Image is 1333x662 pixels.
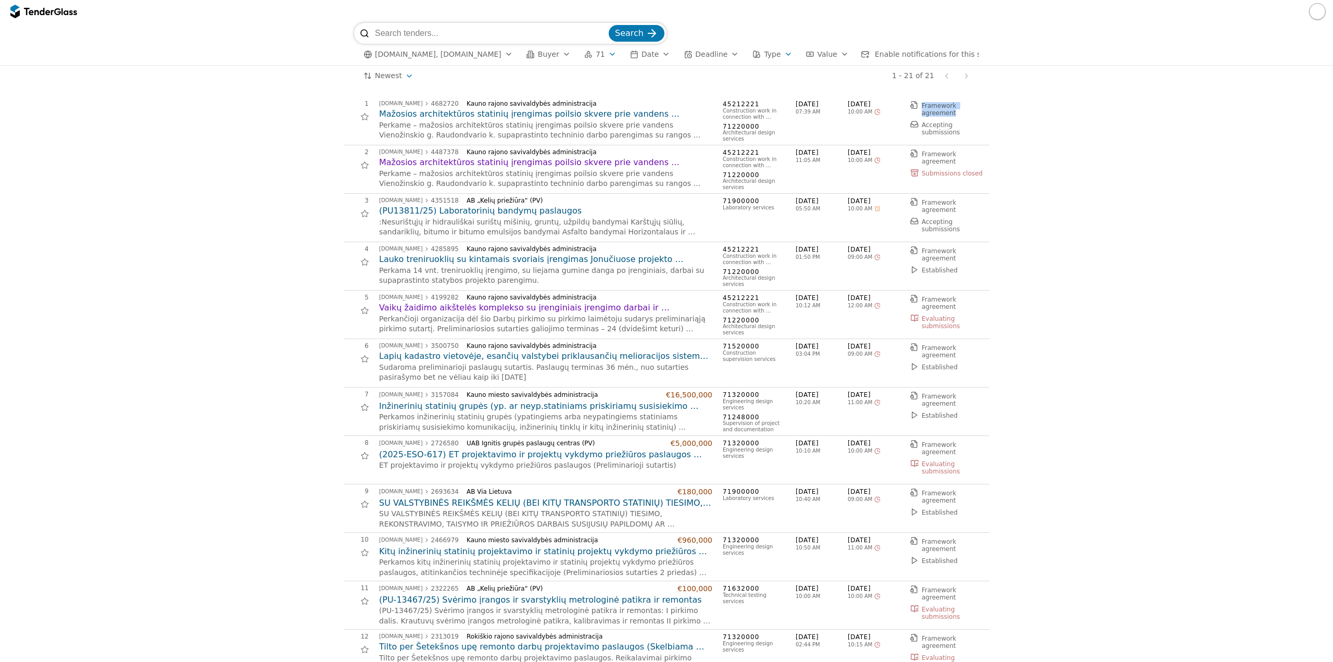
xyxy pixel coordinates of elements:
[379,108,712,120] a: Mažosios architektūros statinių įrengimas poilsio skvere prie vandens Vienožinskio g. Raudondvary...
[922,412,958,419] span: Established
[922,199,958,214] span: Framework agreement
[344,342,369,349] div: 6
[922,267,958,274] span: Established
[431,197,459,204] div: 4351518
[467,197,704,204] div: AB „Kelių priežiūra“ (PV)
[379,266,712,286] div: Perkama 14 vnt. treniruoklių įrengimo, su liejama gumine danga po įrenginiais, darbai su supapras...
[379,546,712,557] h2: Kitų inžinerinių statinių projektavimo ir statinių projektų vykdymo priežiūros paslaugų centraliz...
[379,497,712,509] h2: SU VALSTYBINĖS REIKŠMĖS KELIŲ (BEI KITŲ TRANSPORTO STATINIŲ) TIESIMO, REKONSTRAVIMO, TAISYMO IR P...
[344,584,369,592] div: 11
[379,169,712,189] div: Perkame – mažosios architektūros statinių įrengimas poilsio skvere prie vandens Vienožinskio g. R...
[892,71,934,80] div: 1 - 21 of 21
[379,412,712,432] div: Perkamos inžinerinių statinių grupės (ypatingiems arba neypatingiems statiniams priskiriamų susis...
[359,48,517,61] button: [DOMAIN_NAME], [DOMAIN_NAME]
[379,392,423,397] div: [DOMAIN_NAME]
[796,303,848,309] span: 10:12 AM
[723,294,785,303] span: 45212221
[922,170,983,177] span: Submissions closed
[379,302,712,314] a: Vaikų žaidimo aikštelės komplekso su įrenginiais įrengimo darbai ir supaprastinto techninio darbo...
[796,448,848,454] span: 10:10 AM
[379,489,423,494] div: [DOMAIN_NAME]
[344,245,369,253] div: 4
[922,344,958,359] span: Framework agreement
[848,391,900,399] span: [DATE]
[344,148,369,156] div: 2
[723,316,785,325] span: 71220000
[848,488,900,496] span: [DATE]
[748,48,796,61] button: Type
[379,641,712,653] h2: Tilto per Šetekšnos upę remonto darbų projektavimo paslaugos (Skelbiama apklausa)
[431,537,459,543] div: 2466979
[379,157,712,168] a: Mažosios architektūros statinių įrengimas poilsio skvere prie vandens Vienožinskio g. Raudondvary...
[796,206,848,212] span: 05:50 AM
[723,592,785,605] div: Technical testing services
[379,557,712,578] div: Perkamos kitų inžinerinių statinių projektavimo ir statinių projektų vykdymo priežiūros paslaugos...
[467,440,663,447] div: UAB Ignitis grupės paslaugų centras (PV)
[922,538,958,553] span: Framework agreement
[379,101,459,107] a: [DOMAIN_NAME]4682720
[467,294,704,301] div: Kauno rajono savivaldybės administracija
[379,343,423,348] div: [DOMAIN_NAME]
[848,642,872,648] span: 10:15 AM
[379,314,712,334] div: Perkančioji organizacija dėl šio Darbų pirkimo su pirkimo laimėtoju sudarys preliminariąją pirkim...
[723,488,785,496] span: 71900000
[922,490,958,504] span: Framework agreement
[848,399,872,406] span: 11:00 AM
[922,635,958,649] span: Framework agreement
[680,48,743,61] button: Deadline
[344,100,369,107] div: 1
[677,536,712,545] div: €960,000
[379,401,712,412] a: Inžinerinių statinių grupės (yp. ar neyp.statiniams priskiriamų susisiekimo kom., inžinerinių tin...
[379,254,712,265] a: Lauko treniruoklių su kintamais svoriais įrengimas Jonučiuose projekto ekspertizė (DB) (Neskelbia...
[723,633,785,642] span: 71320000
[431,246,459,252] div: 4285895
[538,50,559,58] span: Buyer
[723,420,785,433] div: Supervision of project and documentation
[848,593,872,599] span: 10:00 AM
[818,50,837,58] span: Value
[848,148,900,157] span: [DATE]
[467,633,704,640] div: Rokiškio rajono savivaldybės administracija
[379,351,712,362] a: Lapių kadastro vietovėje, esančių valstybei priklausančių melioracijos sistemų rekonstrukcijos da...
[723,641,785,653] div: Engineering design services
[677,488,712,496] div: €180,000
[379,460,712,471] div: ET projektavimo ir projektų vykdymo priežiūros paslaugos (Preliminarioji sutartis)
[922,364,958,371] span: Established
[344,633,369,640] div: 12
[615,28,644,38] span: Search
[723,544,785,556] div: Engineering design services
[796,100,848,109] span: [DATE]
[922,557,958,565] span: Established
[723,130,785,142] div: Architectural design services
[848,254,872,260] span: 09:00 AM
[848,206,872,212] span: 10:00 AM
[848,496,872,503] span: 09:00 AM
[379,149,459,155] a: [DOMAIN_NAME]4487378
[922,509,958,516] span: Established
[723,156,785,169] div: Construction work in connection with structures for sports ground
[379,246,423,252] div: [DOMAIN_NAME]
[467,488,670,495] div: AB Via Lietuva
[922,102,958,117] span: Framework agreement
[467,585,670,592] div: AB „Kelių priežiūra“ (PV)
[379,594,712,606] a: (PU-13467/25) Svėrimo įrangos ir svarstyklių metrologinė patikra ir remontas
[431,101,459,107] div: 4682720
[848,448,872,454] span: 10:00 AM
[796,294,848,303] span: [DATE]
[379,205,712,217] h2: (PU­13811/25) Laboratorinių bandymų paslaugos
[379,363,712,383] div: Sudaroma preliminarioji paslaugų sutartis. Paslaugų terminas 36 mėn., nuo sutarties pasirašymo be...
[796,148,848,157] span: [DATE]
[796,545,848,551] span: 10:50 AM
[431,294,459,301] div: 4199282
[431,585,459,592] div: 2322265
[796,109,848,115] span: 07:39 AM
[796,254,848,260] span: 01:50 PM
[723,398,785,411] div: Engineering design services
[379,101,423,106] div: [DOMAIN_NAME]
[922,315,960,330] span: Evaluating submissions
[626,48,674,61] button: Date
[379,537,459,543] a: [DOMAIN_NAME]2466979
[379,538,423,543] div: [DOMAIN_NAME]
